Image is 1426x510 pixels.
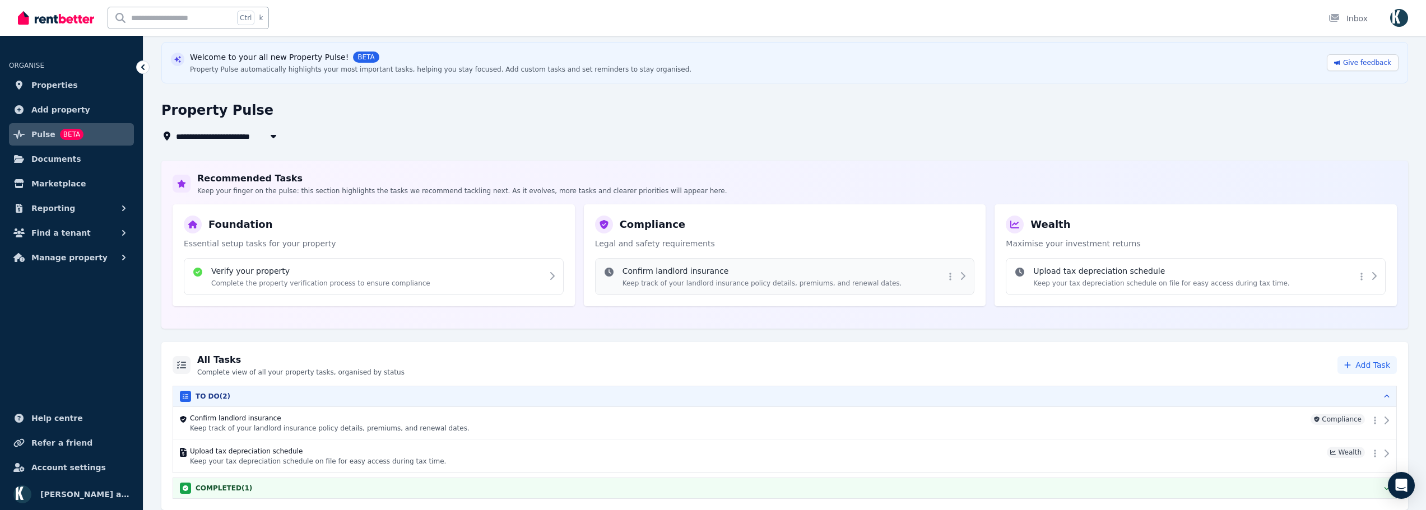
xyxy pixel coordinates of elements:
[9,432,134,454] a: Refer a friend
[211,279,430,288] p: Complete the property verification process to ensure compliance
[31,411,83,425] span: Help centre
[9,456,134,479] a: Account settings
[1329,13,1368,24] div: Inbox
[31,78,78,92] span: Properties
[1327,54,1399,71] a: Give feedback
[31,461,106,474] span: Account settings
[190,414,1306,423] h4: Confirm landlord insurance
[1327,447,1365,458] span: Wealth
[9,222,134,244] button: Find a tenant
[31,152,81,166] span: Documents
[9,172,134,195] a: Marketplace
[173,478,1396,498] button: COMPLETED(1)
[13,485,31,503] img: Omid Ferdowsian as trustee for The Ferdowsian Trust
[197,172,727,185] h2: Recommended Tasks
[40,488,129,501] span: [PERSON_NAME] as trustee for The Ferdowsian Trust
[1369,414,1381,427] button: More options
[190,447,1322,456] h4: Upload tax depreciation schedule
[1390,9,1408,27] img: Omid Ferdowsian as trustee for The Ferdowsian Trust
[31,128,55,141] span: Pulse
[595,258,975,295] div: Confirm landlord insuranceKeep track of your landlord insurance policy details, premiums, and ren...
[31,226,91,240] span: Find a tenant
[184,238,564,249] p: Essential setup tasks for your property
[161,101,273,119] h1: Property Pulse
[1355,359,1390,371] span: Add Task
[31,202,75,215] span: Reporting
[31,103,90,116] span: Add property
[197,353,405,367] h2: All Tasks
[1356,270,1367,283] button: More options
[9,246,134,269] button: Manage property
[1311,414,1365,425] span: Compliance
[31,436,92,450] span: Refer a friend
[190,52,349,63] span: Welcome to your all new Property Pulse!
[259,13,263,22] span: k
[1337,356,1397,374] button: Add Task
[1006,238,1386,249] p: Maximise your investment returns
[190,457,1322,466] p: Keep your tax depreciation schedule on file for easy access during tax time.
[623,265,902,277] h4: Confirm landlord insurance
[1006,258,1386,295] div: Upload tax depreciation scheduleKeep your tax depreciation schedule on file for easy access durin...
[1369,447,1381,460] button: More options
[9,62,44,69] span: ORGANISE
[190,65,691,74] div: Property Pulse automatically highlights your most important tasks, helping you stay focused. Add ...
[620,217,685,232] h3: Compliance
[197,368,405,377] p: Complete view of all your property tasks, organised by status
[1343,58,1391,67] span: Give feedback
[9,197,134,219] button: Reporting
[945,270,956,283] button: More options
[197,186,727,195] p: Keep your finger on the pulse: this section highlights the tasks we recommend tackling next. As i...
[173,386,1396,406] button: TO DO(2)
[196,484,252,493] h3: COMPLETED ( 1 )
[595,238,975,249] p: Legal and safety requirements
[1030,217,1070,232] h3: Wealth
[31,177,86,190] span: Marketplace
[31,251,108,264] span: Manage property
[1033,265,1289,277] h4: Upload tax depreciation schedule
[211,265,430,277] h4: Verify your property
[18,10,94,26] img: RentBetter
[184,258,564,295] div: Verify your propertyComplete the property verification process to ensure compliance
[9,74,134,96] a: Properties
[237,11,254,25] span: Ctrl
[196,392,230,401] h3: TO DO ( 2 )
[60,129,83,140] span: BETA
[623,279,902,288] p: Keep track of your landlord insurance policy details, premiums, and renewal dates.
[9,407,134,429] a: Help centre
[9,123,134,146] a: PulseBETA
[353,52,379,63] span: BETA
[9,148,134,170] a: Documents
[208,217,273,232] h3: Foundation
[190,424,1306,433] p: Keep track of your landlord insurance policy details, premiums, and renewal dates.
[9,99,134,121] a: Add property
[1033,279,1289,288] p: Keep your tax depreciation schedule on file for easy access during tax time.
[1388,472,1415,499] div: Open Intercom Messenger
